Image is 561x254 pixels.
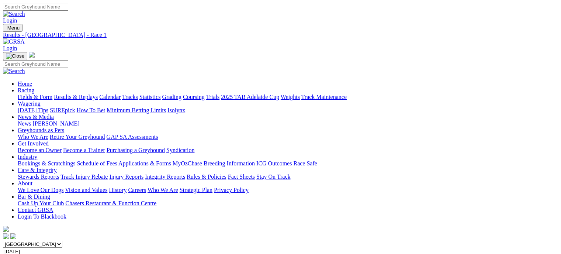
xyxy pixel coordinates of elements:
a: Stay On Track [256,174,290,180]
a: Industry [18,154,37,160]
a: Racing [18,87,34,93]
a: Race Safe [293,160,317,167]
a: History [109,187,127,193]
img: Search [3,68,25,75]
div: Racing [18,94,558,100]
div: Care & Integrity [18,174,558,180]
img: GRSA [3,38,25,45]
a: [PERSON_NAME] [32,120,79,127]
a: Track Injury Rebate [60,174,108,180]
a: Who We Are [18,134,48,140]
a: Become a Trainer [63,147,105,153]
a: Vision and Values [65,187,107,193]
a: Track Maintenance [301,94,347,100]
a: Privacy Policy [214,187,249,193]
div: Wagering [18,107,558,114]
a: Syndication [166,147,194,153]
a: Coursing [183,94,205,100]
a: Tracks [122,94,138,100]
div: Industry [18,160,558,167]
div: Bar & Dining [18,200,558,207]
a: 2025 TAB Adelaide Cup [221,94,279,100]
a: News & Media [18,114,54,120]
a: Home [18,80,32,87]
a: Fact Sheets [228,174,255,180]
a: Login [3,45,17,51]
a: Who We Are [148,187,178,193]
a: Become an Owner [18,147,62,153]
a: SUREpick [50,107,75,113]
a: Fields & Form [18,94,52,100]
a: Results - [GEOGRAPHIC_DATA] - Race 1 [3,32,558,38]
input: Search [3,3,68,11]
div: News & Media [18,120,558,127]
div: Greyhounds as Pets [18,134,558,140]
a: Integrity Reports [145,174,185,180]
a: Care & Integrity [18,167,57,173]
a: Minimum Betting Limits [107,107,166,113]
img: Search [3,11,25,17]
a: Schedule of Fees [77,160,117,167]
a: Careers [128,187,146,193]
div: Get Involved [18,147,558,154]
a: ICG Outcomes [256,160,292,167]
img: twitter.svg [10,233,16,239]
a: News [18,120,31,127]
a: Stewards Reports [18,174,59,180]
a: Get Involved [18,140,49,147]
a: Rules & Policies [187,174,226,180]
a: MyOzChase [173,160,202,167]
a: Login To Blackbook [18,213,66,220]
a: Calendar [99,94,121,100]
a: Contact GRSA [18,207,53,213]
a: We Love Our Dogs [18,187,63,193]
a: Breeding Information [204,160,255,167]
a: Bookings & Scratchings [18,160,75,167]
a: Wagering [18,100,41,107]
button: Toggle navigation [3,52,27,60]
a: GAP SA Assessments [107,134,158,140]
a: How To Bet [77,107,105,113]
a: Trials [206,94,219,100]
a: Chasers Restaurant & Function Centre [65,200,156,206]
a: Results & Replays [54,94,98,100]
a: Isolynx [167,107,185,113]
a: Weights [281,94,300,100]
a: Cash Up Your Club [18,200,64,206]
span: Menu [7,25,20,31]
input: Search [3,60,68,68]
a: About [18,180,32,186]
a: Bar & Dining [18,193,50,200]
a: Retire Your Greyhound [50,134,105,140]
a: Applications & Forms [118,160,171,167]
img: facebook.svg [3,233,9,239]
a: [DATE] Tips [18,107,48,113]
a: Statistics [139,94,161,100]
img: logo-grsa-white.png [3,226,9,232]
div: About [18,187,558,193]
a: Strategic Plan [180,187,212,193]
a: Injury Reports [109,174,143,180]
a: Grading [162,94,181,100]
img: logo-grsa-white.png [29,52,35,58]
a: Login [3,17,17,24]
img: Close [6,53,24,59]
a: Greyhounds as Pets [18,127,64,133]
a: Purchasing a Greyhound [107,147,165,153]
button: Toggle navigation [3,24,22,32]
